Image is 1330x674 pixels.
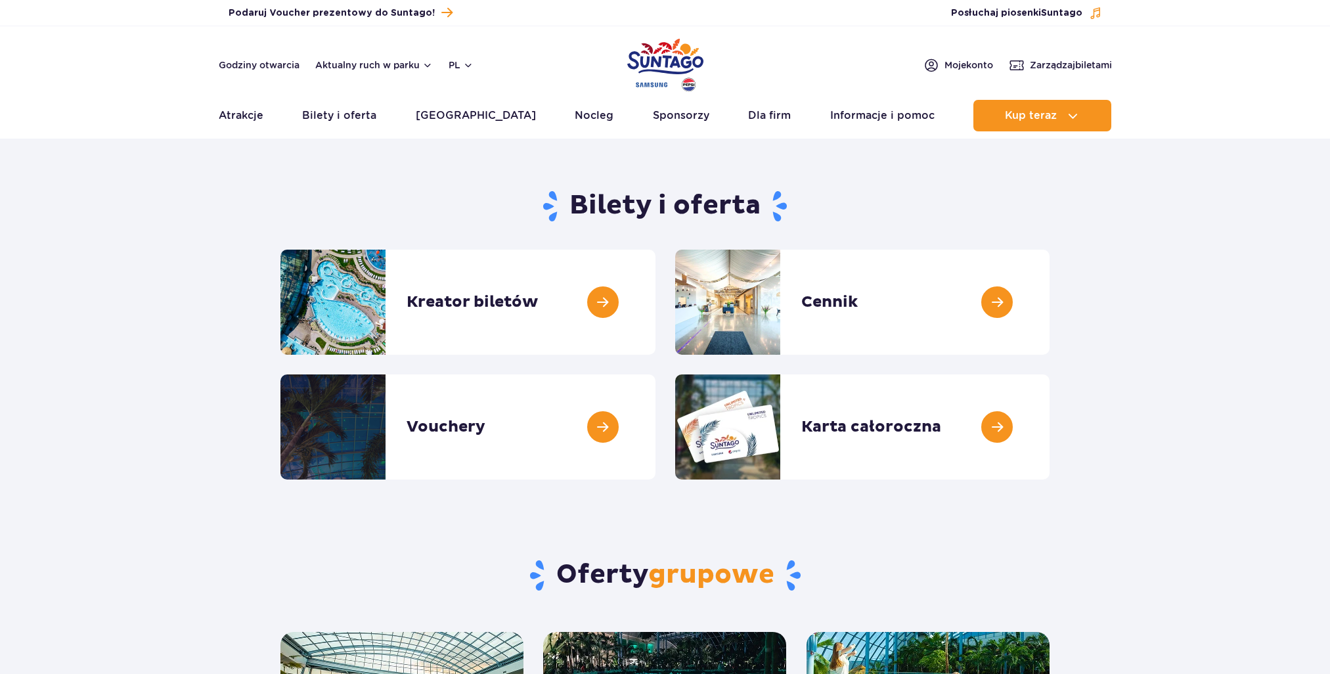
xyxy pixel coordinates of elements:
[315,60,433,70] button: Aktualny ruch w parku
[229,4,453,22] a: Podaruj Voucher prezentowy do Suntago!
[944,58,993,72] span: Moje konto
[748,100,791,131] a: Dla firm
[575,100,613,131] a: Nocleg
[280,189,1050,223] h1: Bilety i oferta
[951,7,1082,20] span: Posłuchaj piosenki
[1030,58,1112,72] span: Zarządzaj biletami
[653,100,709,131] a: Sponsorzy
[280,558,1050,593] h2: Oferty
[219,58,299,72] a: Godziny otwarcia
[229,7,435,20] span: Podaruj Voucher prezentowy do Suntago!
[627,33,703,93] a: Park of Poland
[951,7,1102,20] button: Posłuchaj piosenkiSuntago
[973,100,1111,131] button: Kup teraz
[219,100,263,131] a: Atrakcje
[1005,110,1057,122] span: Kup teraz
[1041,9,1082,18] span: Suntago
[449,58,474,72] button: pl
[830,100,935,131] a: Informacje i pomoc
[648,558,774,591] span: grupowe
[923,57,993,73] a: Mojekonto
[302,100,376,131] a: Bilety i oferta
[1009,57,1112,73] a: Zarządzajbiletami
[416,100,536,131] a: [GEOGRAPHIC_DATA]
